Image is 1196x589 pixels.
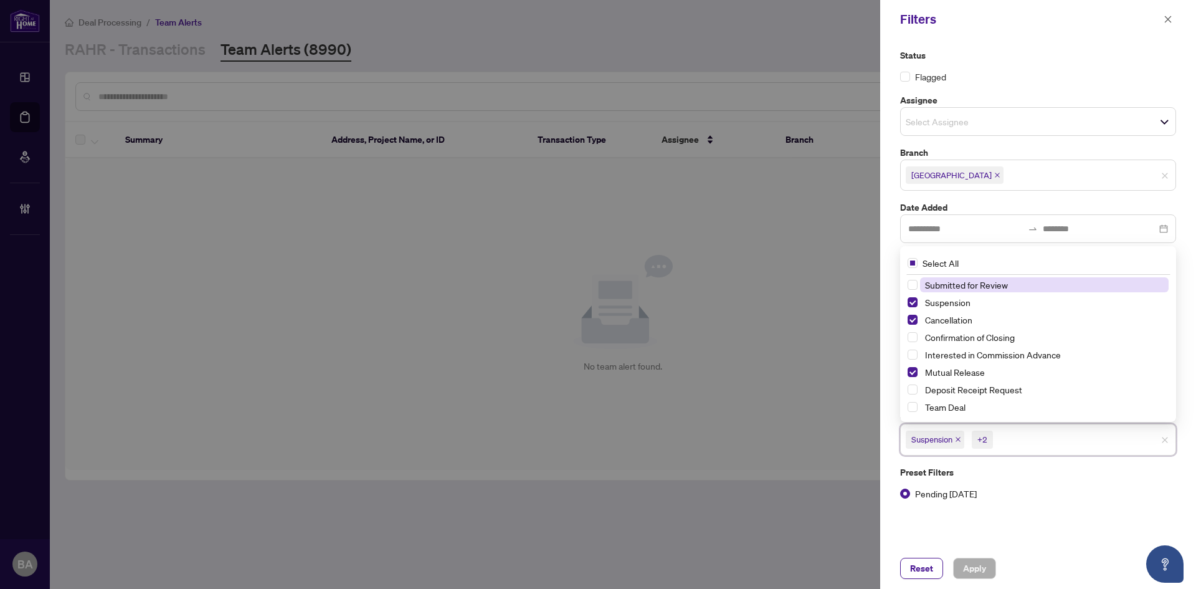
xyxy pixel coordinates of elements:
span: Flagged [915,70,946,84]
span: close [994,172,1000,178]
span: Suspension [911,433,952,446]
span: Reset [910,558,933,578]
span: Select Mutual Release [908,367,918,377]
label: Assignee [900,93,1176,107]
label: Preset Filters [900,466,1176,479]
button: Apply [953,558,996,579]
span: Mutual Release [925,366,985,378]
span: Cancellation [925,314,972,325]
span: Select Cancellation [908,315,918,325]
span: close [955,436,961,443]
span: Cancellation [920,312,1169,327]
label: Branch [900,146,1176,160]
span: Select Confirmation of Closing [908,332,918,342]
span: Team Deal [925,401,966,413]
label: Date Added [900,201,1176,214]
span: Interested in Commission Advance [925,349,1061,360]
span: Deposit Receipt Request [920,382,1169,397]
span: Submitted for Review [920,277,1169,292]
span: Team Deal [920,400,1169,414]
label: Status [900,49,1176,62]
span: Confirmation of Closing [920,330,1169,345]
span: Suspension [925,297,971,308]
span: Select All [918,256,964,270]
button: Open asap [1146,545,1184,583]
span: swap-right [1028,224,1038,234]
span: Confirmation of Closing [925,332,1015,343]
span: Pending [DATE] [910,487,982,500]
span: Select Team Deal [908,402,918,412]
span: [GEOGRAPHIC_DATA] [911,169,992,181]
span: close [1164,15,1172,24]
span: Select Suspension [908,297,918,307]
div: Filters [900,10,1160,29]
span: Mutual Release [920,365,1169,380]
span: Interested in Commission Advance [920,347,1169,362]
div: +2 [977,433,987,446]
span: Submitted for Review [925,279,1008,290]
span: Select Submitted for Review [908,280,918,290]
span: to [1028,224,1038,234]
span: Deposit Receipt Request [925,384,1022,395]
span: Select Interested in Commission Advance [908,350,918,360]
span: close [1161,436,1169,444]
span: Suspension [906,431,964,448]
span: close [1161,172,1169,180]
button: Reset [900,558,943,579]
span: Burlington [906,166,1004,184]
span: Select Deposit Receipt Request [908,385,918,395]
span: Suspension [920,295,1169,310]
